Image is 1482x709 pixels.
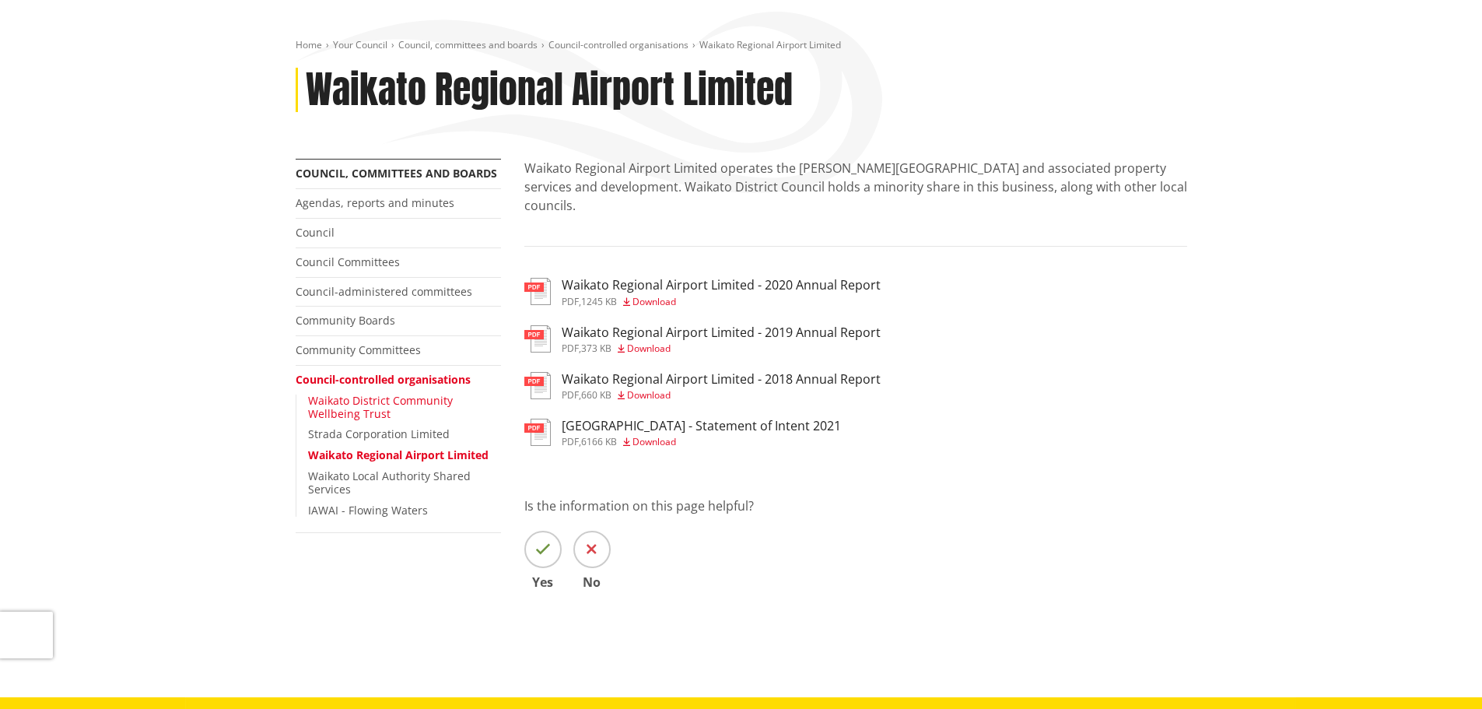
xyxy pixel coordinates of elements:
a: [GEOGRAPHIC_DATA] - Statement of Intent 2021 pdf,6166 KB Download [524,419,841,447]
a: Waikato Regional Airport Limited - 2019 Annual Report pdf,373 KB Download [524,325,881,353]
a: Your Council [333,38,387,51]
div: , [562,437,841,447]
a: Council-controlled organisations [296,372,471,387]
span: Waikato Regional Airport Limited [699,38,841,51]
img: document-pdf.svg [524,325,551,353]
div: , [562,391,881,400]
a: Council [296,225,335,240]
span: 373 KB [581,342,611,355]
span: pdf [562,435,579,448]
span: Download [627,342,671,355]
img: document-pdf.svg [524,372,551,399]
span: pdf [562,388,579,402]
span: pdf [562,342,579,355]
div: , [562,297,881,307]
a: Council-administered committees [296,284,472,299]
nav: breadcrumb [296,39,1187,52]
a: Strada Corporation Limited [308,426,450,441]
a: IAWAI - Flowing Waters [308,503,428,518]
span: No [573,576,611,588]
span: Download [627,388,671,402]
a: Waikato District Community Wellbeing Trust [308,393,453,421]
img: document-pdf.svg [524,278,551,305]
h3: Waikato Regional Airport Limited - 2020 Annual Report [562,278,881,293]
a: Community Committees [296,342,421,357]
a: Waikato Local Authority Shared Services [308,469,471,497]
a: Waikato Regional Airport Limited [308,448,489,462]
a: Home [296,38,322,51]
span: pdf [562,295,579,308]
h3: Waikato Regional Airport Limited - 2019 Annual Report [562,325,881,340]
img: document-pdf.svg [524,419,551,446]
span: 1245 KB [581,295,617,308]
span: Yes [524,576,562,588]
h3: [GEOGRAPHIC_DATA] - Statement of Intent 2021 [562,419,841,433]
p: Waikato Regional Airport Limited operates the [PERSON_NAME][GEOGRAPHIC_DATA] and associated prope... [524,159,1187,215]
a: Agendas, reports and minutes [296,195,454,210]
a: Council-controlled organisations [548,38,688,51]
p: Is the information on this page helpful? [524,497,1187,515]
a: Waikato Regional Airport Limited - 2018 Annual Report pdf,660 KB Download [524,372,881,400]
div: , [562,344,881,353]
a: Waikato Regional Airport Limited - 2020 Annual Report pdf,1245 KB Download [524,278,881,306]
a: Council Committees [296,254,400,269]
a: Council, committees and boards [296,166,497,181]
a: Council, committees and boards [398,38,538,51]
h1: Waikato Regional Airport Limited [306,68,793,113]
span: 6166 KB [581,435,617,448]
span: Download [632,295,676,308]
h3: Waikato Regional Airport Limited - 2018 Annual Report [562,372,881,387]
span: 660 KB [581,388,611,402]
a: Community Boards [296,313,395,328]
iframe: Messenger Launcher [1410,644,1466,700]
span: Download [632,435,676,448]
